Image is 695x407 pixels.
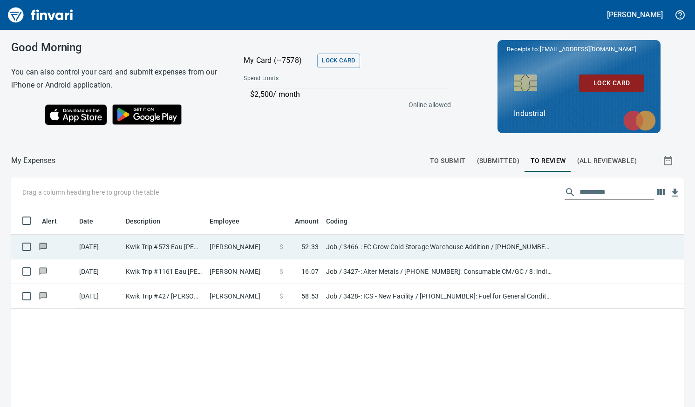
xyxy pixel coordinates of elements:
span: 16.07 [301,267,319,276]
td: Job / 3427-: Alter Metals / [PHONE_NUMBER]: Consumable CM/GC / 8: Indirects [322,259,555,284]
td: Kwik Trip #427 [PERSON_NAME] [GEOGRAPHIC_DATA] [122,284,206,309]
span: Alert [42,216,69,227]
h5: [PERSON_NAME] [607,10,663,20]
button: Lock Card [317,54,360,68]
button: Choose columns to display [654,185,668,199]
nav: breadcrumb [11,155,55,166]
h3: Good Morning [11,41,220,54]
td: [PERSON_NAME] [206,259,276,284]
span: To Review [531,155,566,167]
span: Has messages [38,293,48,299]
p: Receipts to: [507,45,651,54]
h6: You can also control your card and submit expenses from our iPhone or Android application. [11,66,220,92]
span: Coding [326,216,360,227]
td: Job / 3428-: ICS - New Facility / [PHONE_NUMBER]: Fuel for General Conditions/CM Equipment / 8: I... [322,284,555,309]
span: 58.53 [301,292,319,301]
td: [PERSON_NAME] [206,235,276,259]
img: Download on the App Store [45,104,107,125]
span: Lock Card [586,77,637,89]
button: Lock Card [579,75,644,92]
p: My Expenses [11,155,55,166]
td: [PERSON_NAME] [206,284,276,309]
td: [DATE] [75,259,122,284]
span: (Submitted) [477,155,519,167]
span: To Submit [430,155,466,167]
span: Date [79,216,94,227]
span: (All Reviewable) [577,155,637,167]
span: $ [279,292,283,301]
span: Description [126,216,161,227]
span: Has messages [38,268,48,274]
span: Description [126,216,173,227]
span: Amount [283,216,319,227]
img: mastercard.svg [619,106,661,136]
span: [EMAIL_ADDRESS][DOMAIN_NAME] [539,45,637,54]
p: Online allowed [236,100,451,109]
img: Get it on Google Play [107,99,187,130]
td: [DATE] [75,235,122,259]
button: Show transactions within a particular date range [654,149,684,172]
p: Industrial [514,108,644,119]
span: $ [279,267,283,276]
td: Job / 3466-: EC Grow Cold Storage Warehouse Addition / [PHONE_NUMBER]: Fuel for General Condition... [322,235,555,259]
span: Alert [42,216,57,227]
p: My Card (···7578) [244,55,313,66]
td: [DATE] [75,284,122,309]
button: [PERSON_NAME] [605,7,665,22]
span: 52.33 [301,242,319,251]
span: Date [79,216,106,227]
span: Amount [295,216,319,227]
p: $2,500 / month [250,89,450,100]
p: Drag a column heading here to group the table [22,188,159,197]
span: Lock Card [322,55,355,66]
td: Kwik Trip #573 Eau [PERSON_NAME] [122,235,206,259]
span: Has messages [38,244,48,250]
span: Employee [210,216,239,227]
span: Employee [210,216,252,227]
span: Coding [326,216,347,227]
button: Download Table [668,186,682,200]
span: $ [279,242,283,251]
img: Finvari [6,4,75,26]
span: Spend Limits [244,74,364,83]
td: Kwik Trip #1161 Eau [PERSON_NAME] [122,259,206,284]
